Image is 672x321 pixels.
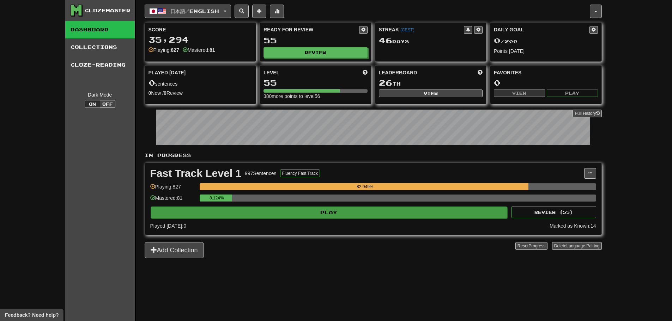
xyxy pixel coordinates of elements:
a: Collections [65,38,135,56]
span: 0 [149,78,155,87]
div: Clozemaster [85,7,131,14]
p: In Progress [145,152,602,159]
div: New / Review [149,89,253,97]
strong: 0 [164,90,167,96]
span: / 200 [494,38,517,44]
button: Add sentence to collection [252,5,266,18]
button: View [494,89,545,97]
div: 8.124% [202,195,232,202]
button: DeleteLanguage Pairing [552,242,602,250]
strong: 827 [171,47,179,53]
span: Played [DATE]: 0 [150,223,186,229]
span: Progress [528,243,545,248]
strong: 0 [149,90,151,96]
div: Fast Track Level 1 [150,168,242,179]
span: Level [264,69,279,76]
span: Score more points to level up [363,69,368,76]
a: (CEST) [400,27,414,32]
div: Streak [379,26,464,33]
div: 997 Sentences [245,170,277,177]
div: 35,294 [149,35,253,44]
div: 380 more points to level 56 [264,93,368,100]
button: Play [151,206,508,218]
button: Off [100,100,115,108]
button: Play [547,89,598,97]
div: Score [149,26,253,33]
button: Fluency Fast Track [280,169,320,177]
div: 82.949% [202,183,528,190]
span: Leaderboard [379,69,417,76]
div: Dark Mode [71,91,129,98]
div: Ready for Review [264,26,359,33]
div: sentences [149,78,253,87]
button: On [85,100,100,108]
button: Add Collection [145,242,204,258]
span: Open feedback widget [5,311,59,319]
div: Playing: [149,47,179,54]
span: 46 [379,35,392,45]
a: Dashboard [65,21,135,38]
strong: 81 [210,47,215,53]
button: View [379,89,483,97]
div: Daily Goal [494,26,589,34]
button: Review [264,47,368,58]
div: 0 [494,78,598,87]
span: 0 [494,35,501,45]
a: Cloze-Reading [65,56,135,74]
button: ResetProgress [515,242,547,250]
div: th [379,78,483,87]
a: Full History [573,110,601,117]
span: This week in points, UTC [478,69,483,76]
button: Search sentences [235,5,249,18]
button: More stats [270,5,284,18]
div: 55 [264,36,368,45]
div: Playing: 827 [150,183,196,195]
button: 日本語/English [145,5,231,18]
div: Mastered: [183,47,215,54]
div: 55 [264,78,368,87]
div: Favorites [494,69,598,76]
span: Language Pairing [566,243,599,248]
div: Points [DATE] [494,48,598,55]
span: 日本語 / English [170,8,219,14]
div: Day s [379,36,483,45]
span: Played [DATE] [149,69,186,76]
div: Mastered: 81 [150,195,196,206]
span: 26 [379,78,392,87]
div: Marked as Known: 14 [550,222,596,229]
button: Review (55) [511,206,596,218]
